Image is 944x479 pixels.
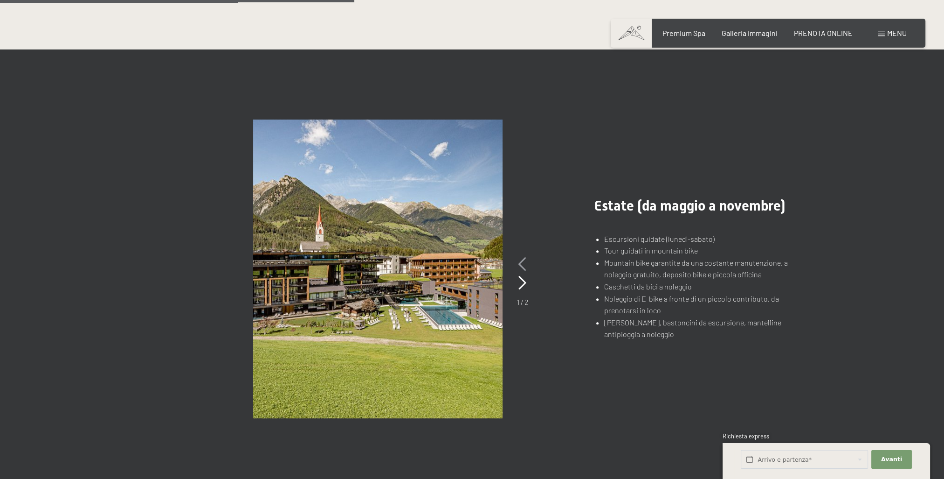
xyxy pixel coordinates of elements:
span: Menu [887,28,907,37]
li: [PERSON_NAME], bastoncini da escursione, mantelline antipioggia a noleggio [604,317,790,340]
a: PRENOTA ONLINE [794,28,853,37]
li: Caschetti da bici a noleggio [604,281,790,293]
span: 2 [524,297,528,306]
img: Hotel all inclusive in Trentino Alto Adige [253,120,503,418]
a: Premium Spa [662,28,705,37]
li: Escursioni guidate (lunedì-sabato) [604,233,790,245]
span: / [521,297,524,306]
span: Avanti [881,455,902,464]
li: Noleggio di E-bike a fronte di un piccolo contributo, da prenotarsi in loco [604,293,790,317]
span: 1 [517,297,520,306]
span: Richiesta express [723,432,769,440]
a: Galleria immagini [722,28,778,37]
li: Mountain bike garantite da una costante manutenzione, a noleggio gratuito, deposito bike e piccol... [604,257,790,281]
span: Estate (da maggio a novembre) [594,197,786,214]
button: Avanti [871,450,911,469]
li: Tour guidati in mountain bike [604,245,790,257]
